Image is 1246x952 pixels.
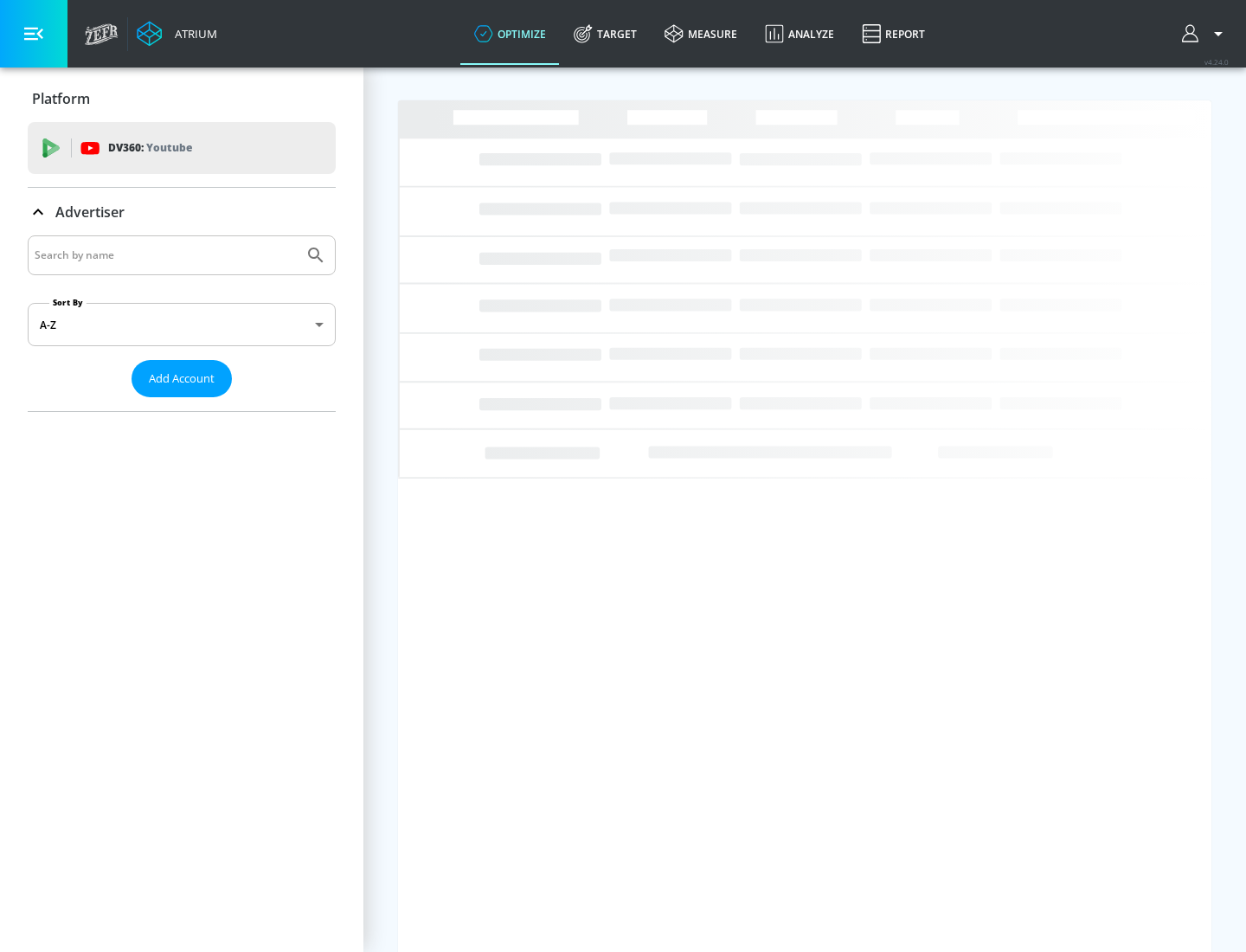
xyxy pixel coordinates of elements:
div: Advertiser [28,235,336,411]
div: DV360: Youtube [28,122,336,174]
div: Advertiser [28,188,336,236]
p: DV360: [108,138,192,158]
p: Platform [32,89,90,108]
nav: list of Advertiser [28,397,336,411]
a: Report [848,3,939,65]
a: optimize [460,3,560,65]
div: Atrium [168,26,217,42]
div: Platform [28,74,336,123]
a: measure [651,3,751,65]
input: Search by name [35,244,297,267]
button: Add Account [132,360,232,397]
span: Add Account [149,369,215,389]
p: Advertiser [55,203,125,222]
span: v 4.24.0 [1204,57,1229,67]
label: Sort By [49,297,87,308]
div: A-Z [28,303,336,346]
a: Analyze [751,3,848,65]
p: Youtube [146,138,192,157]
a: Atrium [137,21,217,47]
a: Target [560,3,651,65]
